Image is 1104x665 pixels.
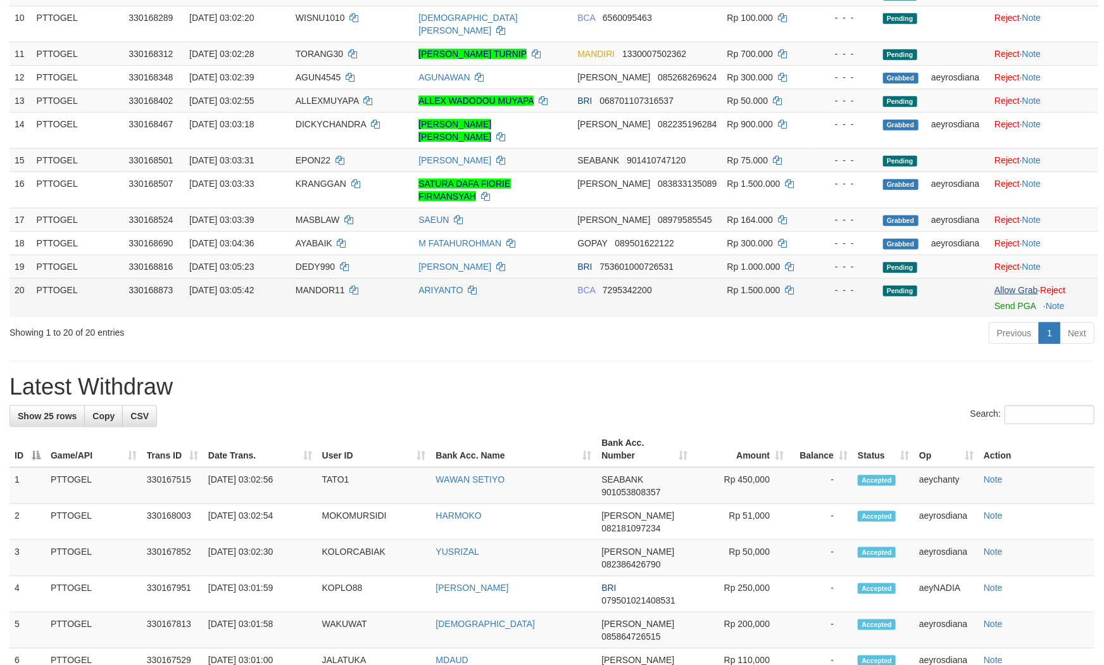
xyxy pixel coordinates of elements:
[189,96,254,106] span: [DATE] 03:02:55
[727,72,773,82] span: Rp 300.000
[32,208,124,231] td: PTTOGEL
[727,238,773,248] span: Rp 300.000
[858,583,896,594] span: Accepted
[129,155,173,165] span: 330168501
[32,231,124,255] td: PTTOGEL
[601,547,674,557] span: [PERSON_NAME]
[142,612,203,649] td: 330167813
[9,612,46,649] td: 5
[1060,322,1095,344] a: Next
[883,286,917,296] span: Pending
[129,262,173,272] span: 330168816
[418,119,491,142] a: [PERSON_NAME] [PERSON_NAME]
[296,262,335,272] span: DEDY990
[883,262,917,273] span: Pending
[658,119,717,129] span: Copy 082235196284 to clipboard
[883,13,917,24] span: Pending
[296,49,343,59] span: TORANG30
[693,467,789,504] td: Rp 450,000
[994,155,1020,165] a: Reject
[9,65,32,89] td: 12
[603,285,652,295] span: Copy 7295342200 to clipboard
[32,278,124,317] td: PTTOGEL
[693,504,789,540] td: Rp 51,000
[9,208,32,231] td: 17
[577,155,619,165] span: SEABANK
[926,208,989,231] td: aeyrosdiana
[189,285,254,295] span: [DATE] 03:05:42
[820,284,873,296] div: - - -
[820,94,873,107] div: - - -
[1022,262,1041,272] a: Note
[970,405,1095,424] label: Search:
[9,540,46,576] td: 3
[883,179,919,190] span: Grabbed
[9,278,32,317] td: 20
[142,467,203,504] td: 330167515
[577,96,592,106] span: BRI
[820,71,873,84] div: - - -
[296,96,359,106] span: ALLEXMUYAPA
[658,179,717,189] span: Copy 083833135089 to clipboard
[994,72,1020,82] a: Reject
[727,49,773,59] span: Rp 700.000
[989,65,1098,89] td: ·
[46,467,142,504] td: PTTOGEL
[615,238,674,248] span: Copy 089501622122 to clipboard
[577,285,595,295] span: BCA
[418,13,518,35] a: [DEMOGRAPHIC_DATA] [PERSON_NAME]
[853,431,914,467] th: Status: activate to sort column ascending
[18,411,77,421] span: Show 25 rows
[1022,179,1041,189] a: Note
[32,42,124,65] td: PTTOGEL
[9,504,46,540] td: 2
[129,285,173,295] span: 330168873
[32,6,124,42] td: PTTOGEL
[989,322,1039,344] a: Previous
[317,504,431,540] td: MOKOMURSIDI
[418,179,510,201] a: SATURA DAFA FIORIE FIRMANSYAH
[9,42,32,65] td: 11
[693,540,789,576] td: Rp 50,000
[914,576,979,612] td: aeyNADIA
[820,11,873,24] div: - - -
[599,262,674,272] span: Copy 753601000726531 to clipboard
[601,595,675,605] span: Copy 079501021408531 to clipboard
[693,431,789,467] th: Amount: activate to sort column ascending
[1022,13,1041,23] a: Note
[658,72,717,82] span: Copy 085268269624 to clipboard
[820,154,873,167] div: - - -
[189,13,254,23] span: [DATE] 03:02:20
[601,523,660,533] span: Copy 082181097234 to clipboard
[129,119,173,129] span: 330168467
[46,431,142,467] th: Game/API: activate to sort column ascending
[820,237,873,250] div: - - -
[577,238,607,248] span: GOPAY
[203,576,317,612] td: [DATE] 03:01:59
[994,119,1020,129] a: Reject
[129,72,173,82] span: 330168348
[994,238,1020,248] a: Reject
[1041,285,1066,295] a: Reject
[858,619,896,630] span: Accepted
[142,431,203,467] th: Trans ID: activate to sort column ascending
[989,255,1098,278] td: ·
[9,467,46,504] td: 1
[989,172,1098,208] td: ·
[883,156,917,167] span: Pending
[9,89,32,112] td: 13
[32,255,124,278] td: PTTOGEL
[436,474,505,484] a: WAWAN SETIYO
[436,583,509,593] a: [PERSON_NAME]
[317,612,431,649] td: WAKUWAT
[994,49,1020,59] a: Reject
[789,576,853,612] td: -
[9,431,46,467] th: ID: activate to sort column descending
[189,49,254,59] span: [DATE] 03:02:28
[9,112,32,148] td: 14
[789,540,853,576] td: -
[436,655,468,665] a: MDAUD
[601,474,643,484] span: SEABANK
[317,576,431,612] td: KOPLO88
[601,487,660,497] span: Copy 901053808357 to clipboard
